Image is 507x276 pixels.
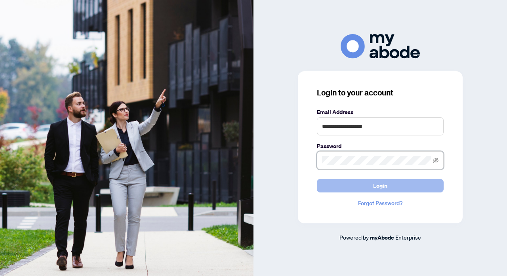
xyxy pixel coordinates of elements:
[395,234,421,241] span: Enterprise
[317,87,444,98] h3: Login to your account
[370,233,394,242] a: myAbode
[317,108,444,116] label: Email Address
[341,34,420,58] img: ma-logo
[433,158,438,163] span: eye-invisible
[373,179,387,192] span: Login
[317,142,444,150] label: Password
[317,179,444,192] button: Login
[339,234,369,241] span: Powered by
[317,199,444,207] a: Forgot Password?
